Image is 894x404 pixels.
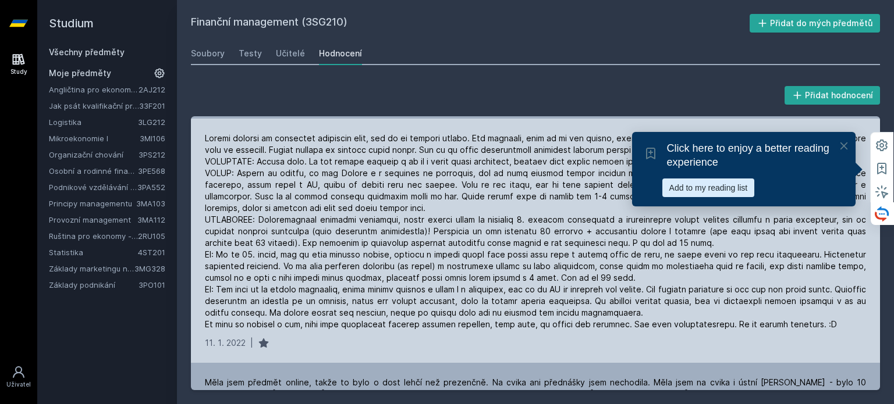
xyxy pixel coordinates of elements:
[205,133,866,330] div: Loremi dolorsi am consectet adipiscin elit, sed do ei tempori utlabo. Etd magnaali, enim ad mi ve...
[49,165,138,177] a: Osobní a rodinné finance
[139,101,165,110] a: 33F201
[319,48,362,59] div: Hodnocení
[140,134,165,143] a: 3MI106
[49,181,137,193] a: Podnikové vzdělávání v praxi
[136,199,165,208] a: 3MA103
[49,133,140,144] a: Mikroekonomie I
[138,248,165,257] a: 4ST201
[276,42,305,65] a: Učitelé
[191,48,225,59] div: Soubory
[134,264,165,273] a: 3MG328
[239,42,262,65] a: Testy
[319,42,362,65] a: Hodnocení
[49,246,138,258] a: Statistika
[139,280,165,289] a: 3PO101
[2,47,35,82] a: Study
[191,14,750,33] h2: Finanční management (3SG210)
[276,48,305,59] div: Učitelé
[49,214,137,226] a: Provozní management
[49,263,134,274] a: Základy marketingu na internetu
[137,183,165,192] a: 3PA552
[49,279,139,291] a: Základy podnikání
[2,359,35,395] a: Uživatel
[49,149,139,160] a: Organizační chování
[250,337,253,349] div: |
[138,166,165,176] a: 3PE568
[49,198,136,209] a: Principy managementu
[191,42,225,65] a: Soubory
[750,14,881,33] button: Přidat do mých předmětů
[239,48,262,59] div: Testy
[139,85,165,94] a: 2AJ212
[49,116,138,128] a: Logistika
[6,380,31,389] div: Uživatel
[49,84,139,95] a: Angličtina pro ekonomická studia 2 (B2/C1)
[785,86,881,105] button: Přidat hodnocení
[10,67,27,76] div: Study
[49,100,139,112] a: Jak psát kvalifikační práci
[205,337,246,349] div: 11. 1. 2022
[49,67,111,79] span: Moje předměty
[138,231,165,241] a: 2RU105
[49,230,138,242] a: Ruština pro ekonomy - středně pokročilá úroveň 1 (B1)
[49,47,125,57] a: Všechny předměty
[139,150,165,159] a: 3PS212
[137,215,165,224] a: 3MA112
[138,117,165,127] a: 3LG212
